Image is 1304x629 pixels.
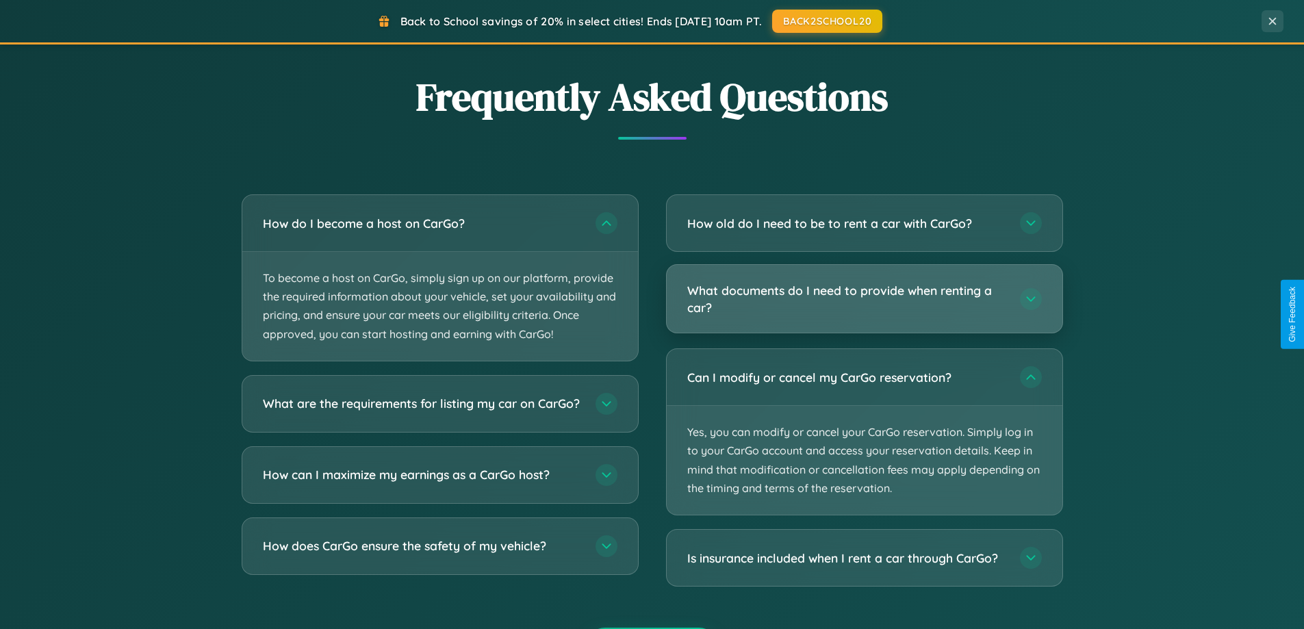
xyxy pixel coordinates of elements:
span: Back to School savings of 20% in select cities! Ends [DATE] 10am PT. [400,14,762,28]
h3: What documents do I need to provide when renting a car? [687,282,1006,316]
h3: Can I modify or cancel my CarGo reservation? [687,369,1006,386]
button: BACK2SCHOOL20 [772,10,882,33]
p: To become a host on CarGo, simply sign up on our platform, provide the required information about... [242,252,638,361]
h3: How do I become a host on CarGo? [263,215,582,232]
h3: Is insurance included when I rent a car through CarGo? [687,550,1006,567]
h3: How old do I need to be to rent a car with CarGo? [687,215,1006,232]
div: Give Feedback [1288,287,1297,342]
h3: How can I maximize my earnings as a CarGo host? [263,466,582,483]
h2: Frequently Asked Questions [242,70,1063,123]
h3: How does CarGo ensure the safety of my vehicle? [263,537,582,554]
p: Yes, you can modify or cancel your CarGo reservation. Simply log in to your CarGo account and acc... [667,406,1062,515]
h3: What are the requirements for listing my car on CarGo? [263,395,582,412]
